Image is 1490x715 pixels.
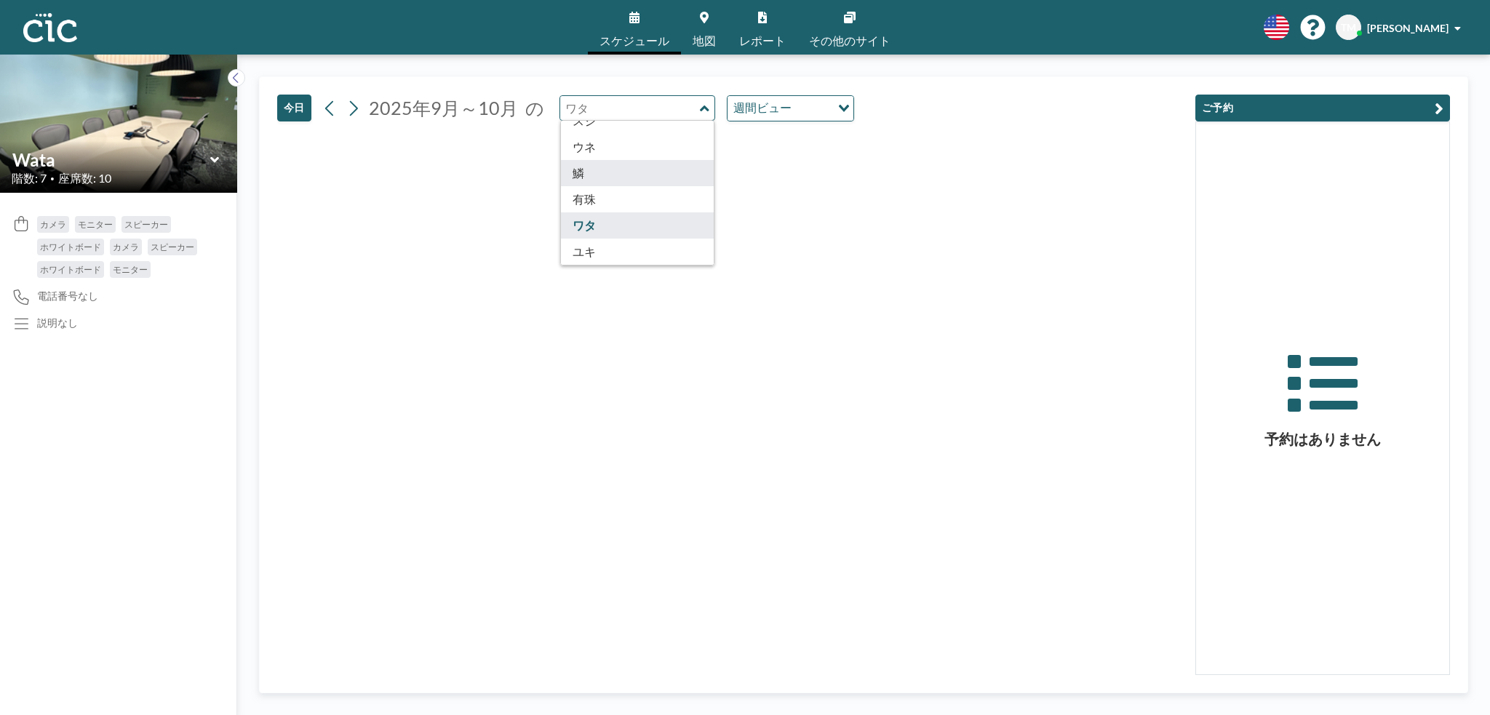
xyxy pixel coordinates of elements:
[599,33,669,47] font: スケジュール
[113,241,139,252] font: カメラ
[23,13,77,42] img: 組織ロゴ
[40,241,101,252] font: ホワイトボード
[1202,101,1233,113] font: ご予約
[284,101,305,113] font: 今日
[809,33,891,47] font: その他のサイト
[1367,22,1449,34] font: [PERSON_NAME]
[58,171,111,185] font: 座席数: 10
[40,264,101,275] font: ホワイトボード
[573,192,596,206] font: 有珠
[12,149,210,170] input: ワタ
[1264,430,1381,447] font: 予約はありません
[124,219,168,230] font: スピーカー
[573,218,596,232] font: ワタ
[37,316,78,329] font: 説明なし
[277,95,311,121] button: 今日
[560,96,700,120] input: ワタ
[693,33,716,47] font: 地図
[573,166,584,180] font: 鱗
[739,33,786,47] font: レポート
[40,219,66,230] font: カメラ
[113,264,148,275] font: モニター
[573,113,596,127] font: スジ
[573,140,596,153] font: ウネ
[50,174,55,183] font: •
[733,100,792,114] font: 週間ビュー
[1195,95,1450,121] button: ご予約
[573,244,596,258] font: ユキ
[151,241,194,252] font: スピーカー
[728,96,853,121] div: オプションを検索
[37,289,98,302] font: 電話番号なし
[369,97,518,119] font: 2025年9月～10月
[12,171,47,185] font: 階数: 7
[1341,21,1356,33] font: TM
[796,99,829,118] input: オプションを検索
[78,219,113,230] font: モニター
[525,97,544,119] font: の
